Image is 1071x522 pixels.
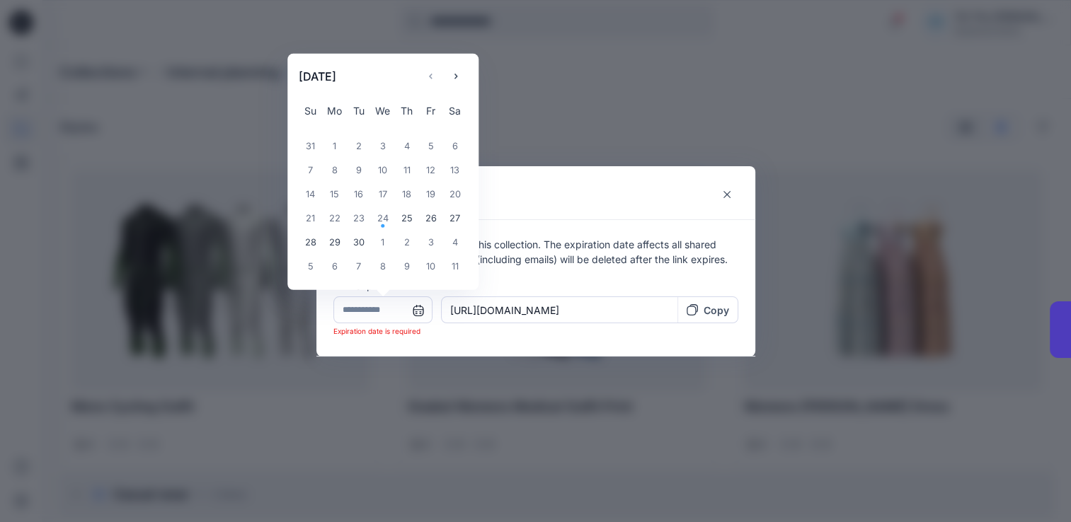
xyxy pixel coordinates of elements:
p: Copy [704,303,729,318]
div: Choose Thursday, October 9th, 2025 [395,254,419,278]
div: Choose Date [287,53,479,289]
div: Friday [419,98,443,122]
div: Choose Wednesday, October 1st, 2025 [371,230,395,254]
div: Monday [323,98,347,122]
header: Invite guests [316,166,755,219]
div: Choose Tuesday, September 30th, 2025 [347,230,371,254]
div: Choose Sunday, September 28th, 2025 [299,230,323,254]
div: Choose Friday, October 10th, 2025 [419,254,443,278]
div: Tuesday [347,98,371,122]
div: Choose Sunday, October 5th, 2025 [299,254,323,278]
div: Choose Tuesday, October 7th, 2025 [347,254,371,278]
button: Close [716,183,738,206]
div: Choose Thursday, October 2nd, 2025 [395,230,419,254]
div: Sunday [299,98,323,122]
div: Choose Friday, October 3rd, 2025 [419,230,443,254]
p: [URL][DOMAIN_NAME] [450,303,669,318]
div: Choose Wednesday, October 8th, 2025 [371,254,395,278]
div: Choose Saturday, October 11th, 2025 [443,254,467,278]
div: Choose Friday, September 26th, 2025 [419,206,443,230]
p: Anyone with this link can view this collection. The expiration date affects all shared links, and... [333,237,738,267]
div: Choose Saturday, September 27th, 2025 [443,206,467,230]
div: Thursday [395,98,419,122]
p: Expiration date is required [333,325,420,337]
div: Choose Monday, October 6th, 2025 [323,254,347,278]
p: Link expiry* [333,278,738,293]
div: Choose Thursday, September 25th, 2025 [395,206,419,230]
div: Month September, 2025 [299,134,467,278]
div: Choose Monday, September 29th, 2025 [323,230,347,254]
p: [DATE] [299,67,336,84]
div: Choose Saturday, October 4th, 2025 [443,230,467,254]
div: Wednesday [371,98,395,122]
div: Saturday [443,98,467,122]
